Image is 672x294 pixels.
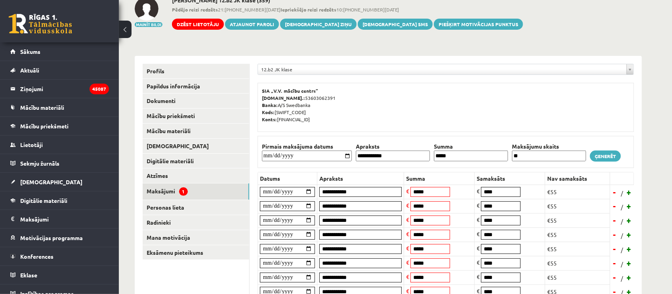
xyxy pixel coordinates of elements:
a: Maksājumi [10,210,109,228]
span: Digitālie materiāli [20,197,67,204]
a: 12.b2 JK klase [258,64,634,74]
a: - [611,229,619,241]
th: Summa [432,142,510,151]
a: Radinieki [143,215,249,230]
span: € [406,230,409,237]
a: - [611,243,619,255]
span: / [620,189,624,197]
span: 21:[PHONE_NUMBER][DATE] 10:[PHONE_NUMBER][DATE] [172,6,523,13]
span: € [477,230,480,237]
a: Lietotāji [10,136,109,154]
p: 53603062391 A/S Swedbanka [SWIFT_CODE] [FINANCIAL_ID] [262,87,630,123]
td: €55 [545,185,610,199]
td: €55 [545,270,610,284]
a: Mācību materiāli [10,98,109,116]
a: + [625,243,633,255]
i: 45087 [90,84,109,94]
span: Konferences [20,253,53,260]
span: Sākums [20,48,40,55]
span: Eklase [20,271,37,279]
span: € [406,259,409,266]
a: Motivācijas programma [10,229,109,247]
a: Atzīmes [143,168,249,183]
a: Eklase [10,266,109,284]
span: € [477,259,480,266]
a: + [625,271,633,283]
td: €55 [545,227,610,242]
a: [DEMOGRAPHIC_DATA] [10,173,109,191]
a: + [625,257,633,269]
a: Mācību priekšmeti [10,117,109,135]
a: Sekmju žurnāls [10,154,109,172]
a: Sākums [10,42,109,61]
a: Dzēst lietotāju [172,19,224,30]
a: + [625,214,633,226]
a: + [625,200,633,212]
b: [DOMAIN_NAME].: [262,95,305,101]
span: 1 [179,187,188,196]
a: Piešķirt motivācijas punktus [434,19,523,30]
td: €55 [545,242,610,256]
span: / [620,246,624,254]
a: Mācību materiāli [143,124,249,138]
th: Pirmais maksājuma datums [260,142,354,151]
td: €55 [545,199,610,213]
td: €55 [545,213,610,227]
button: Mainīt bildi [135,22,162,27]
a: Atjaunot paroli [225,19,279,30]
span: Mācību priekšmeti [20,122,69,130]
span: Sekmju žurnāls [20,160,59,167]
span: / [620,260,624,268]
a: Personas lieta [143,200,249,215]
td: €55 [545,256,610,270]
span: / [620,217,624,225]
a: Digitālie materiāli [143,154,249,168]
span: / [620,203,624,211]
span: € [406,202,409,209]
a: - [611,257,619,269]
legend: Ziņojumi [20,80,109,98]
a: [DEMOGRAPHIC_DATA] ziņu [280,19,357,30]
a: Mācību priekšmeti [143,109,249,123]
a: - [611,214,619,226]
span: € [477,216,480,223]
a: - [611,271,619,283]
b: Konts: [262,116,277,122]
b: Kods: [262,109,275,115]
a: Aktuāli [10,61,109,79]
span: € [406,273,409,280]
b: Iepriekšējo reizi redzēts [281,6,336,13]
th: Summa [404,172,475,185]
a: Ziņojumi45087 [10,80,109,98]
a: - [611,186,619,198]
a: Papildus informācija [143,79,249,94]
span: [DEMOGRAPHIC_DATA] [20,178,82,185]
b: Banka: [262,102,278,108]
span: € [477,187,480,195]
span: Mācību materiāli [20,104,64,111]
a: Eksāmenu pieteikums [143,245,249,260]
span: € [477,202,480,209]
th: Samaksāts [475,172,545,185]
a: + [625,229,633,241]
span: / [620,274,624,283]
legend: Maksājumi [20,210,109,228]
a: Digitālie materiāli [10,191,109,210]
a: Mana motivācija [143,230,249,245]
a: Maksājumi1 [143,183,249,200]
span: € [477,244,480,252]
span: / [620,231,624,240]
span: € [406,244,409,252]
th: Maksājumu skaits [510,142,588,151]
a: Konferences [10,247,109,265]
th: Nav samaksāts [545,172,610,185]
th: Apraksts [354,142,432,151]
th: Datums [258,172,317,185]
a: Profils [143,64,249,78]
b: SIA „V.V. mācību centrs” [262,88,319,94]
span: Aktuāli [20,67,39,74]
a: [DEMOGRAPHIC_DATA] [143,139,249,153]
a: Ģenerēt [590,151,621,162]
span: Motivācijas programma [20,234,83,241]
span: € [477,273,480,280]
